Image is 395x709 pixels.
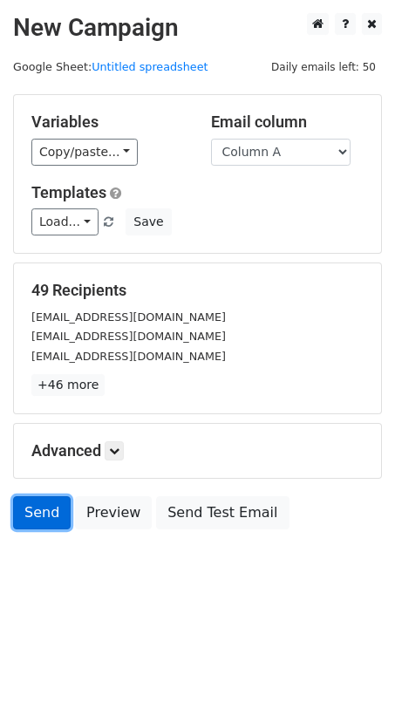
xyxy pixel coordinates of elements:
a: Preview [75,496,152,529]
small: Google Sheet: [13,60,208,73]
a: +46 more [31,374,105,396]
a: Templates [31,183,106,201]
a: Untitled spreadsheet [92,60,208,73]
a: Load... [31,208,99,235]
small: [EMAIL_ADDRESS][DOMAIN_NAME] [31,350,226,363]
a: Send Test Email [156,496,289,529]
h5: 49 Recipients [31,281,364,300]
div: 聊天小组件 [308,625,395,709]
span: Daily emails left: 50 [265,58,382,77]
h5: Variables [31,112,185,132]
iframe: Chat Widget [308,625,395,709]
a: Send [13,496,71,529]
a: Copy/paste... [31,139,138,166]
button: Save [126,208,171,235]
h5: Advanced [31,441,364,460]
small: [EMAIL_ADDRESS][DOMAIN_NAME] [31,330,226,343]
a: Daily emails left: 50 [265,60,382,73]
small: [EMAIL_ADDRESS][DOMAIN_NAME] [31,310,226,324]
h5: Email column [211,112,364,132]
h2: New Campaign [13,13,382,43]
